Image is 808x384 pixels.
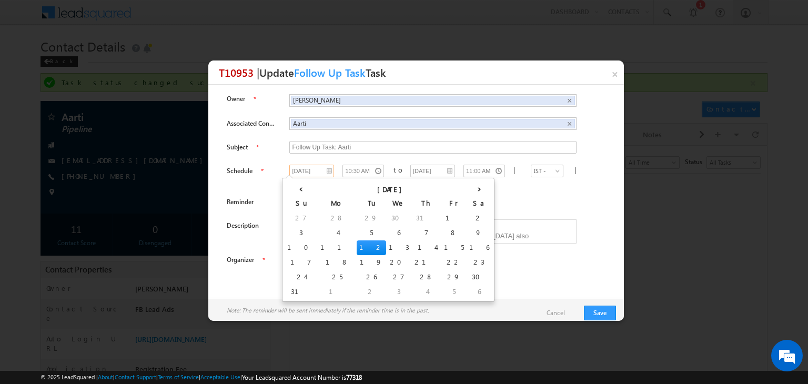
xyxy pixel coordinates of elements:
[227,221,259,230] label: Description
[285,240,318,255] td: 10
[115,373,156,380] a: Contact Support
[412,285,441,299] td: 4
[441,270,467,285] td: 29
[357,255,386,270] td: 19
[318,180,467,196] th: [DATE]
[441,285,467,299] td: 5
[357,226,386,240] td: 5
[357,285,386,299] td: 2
[293,96,551,104] span: [PERSON_NAME]
[219,65,254,79] span: T10953
[285,270,318,285] td: 24
[412,196,441,211] th: Th
[143,302,191,316] em: Start Chat
[200,373,240,380] a: Acceptable Use
[412,240,441,255] td: 14
[318,226,357,240] td: 4
[318,255,357,270] td: 18
[467,255,492,270] td: 23
[173,5,198,31] div: Minimize live chat window
[531,165,563,177] a: IST - (GMT+05:30) [GEOGRAPHIC_DATA], [GEOGRAPHIC_DATA], [GEOGRAPHIC_DATA], [GEOGRAPHIC_DATA]
[285,196,318,211] th: Su
[285,180,318,196] th: ‹
[14,97,192,292] textarea: Type your message and hit 'Enter'
[386,240,412,255] td: 13
[285,255,318,270] td: 17
[441,196,467,211] th: Fr
[467,285,492,299] td: 6
[584,306,616,320] button: Save
[386,255,412,270] td: 20
[441,240,467,255] td: 15
[242,373,362,381] span: Your Leadsquared Account Number is
[547,308,575,318] a: Cancel
[289,177,345,188] div: only new tasks can be made recurring
[18,55,44,69] img: d_60004797649_company_0_60004797649
[293,119,551,127] span: Aarti
[467,196,492,211] th: Sa
[285,226,318,240] td: 3
[467,226,492,240] td: 9
[41,372,362,382] span: © 2025 LeadSquared | | | | |
[318,196,357,211] th: Mo
[318,211,357,226] td: 28
[531,166,551,223] span: IST - (GMT+05:30) [GEOGRAPHIC_DATA], [GEOGRAPHIC_DATA], [GEOGRAPHIC_DATA], [GEOGRAPHIC_DATA]
[294,60,366,84] span: Follow Up Task
[567,96,572,105] span: ×
[386,270,412,285] td: 27
[227,306,429,315] span: Note: The reminder will be sent immediately if the reminder time is in the past.
[357,270,386,285] td: 26
[158,373,199,380] a: Terms of Service
[386,226,412,240] td: 6
[467,211,492,226] td: 2
[357,240,386,255] td: 12
[227,197,254,207] label: Reminder
[513,165,520,174] span: |
[567,119,572,128] span: ×
[227,119,275,128] label: Associated Contact
[386,211,412,226] td: 30
[386,196,412,211] th: We
[98,373,113,380] a: About
[285,211,318,226] td: 27
[346,373,362,381] span: 77318
[441,226,467,240] td: 8
[386,285,412,299] td: 3
[227,166,252,176] label: Schedule
[257,64,259,80] span: |
[318,270,357,285] td: 25
[412,226,441,240] td: 7
[227,255,254,265] label: Organizer
[412,211,441,226] td: 31
[467,270,492,285] td: 30
[441,255,467,270] td: 22
[227,143,248,152] label: Subject
[412,270,441,285] td: 28
[441,211,467,226] td: 1
[318,285,357,299] td: 1
[467,240,492,255] td: 16
[219,60,624,84] h3: Update Task
[574,165,581,174] span: |
[393,165,398,175] div: to
[227,94,245,104] label: Owner
[357,211,386,226] td: 29
[606,60,624,85] a: ×
[412,255,441,270] td: 21
[467,180,492,196] th: ›
[55,55,177,69] div: Chat with us now
[318,240,357,255] td: 11
[357,196,386,211] th: Tu
[285,285,318,299] td: 31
